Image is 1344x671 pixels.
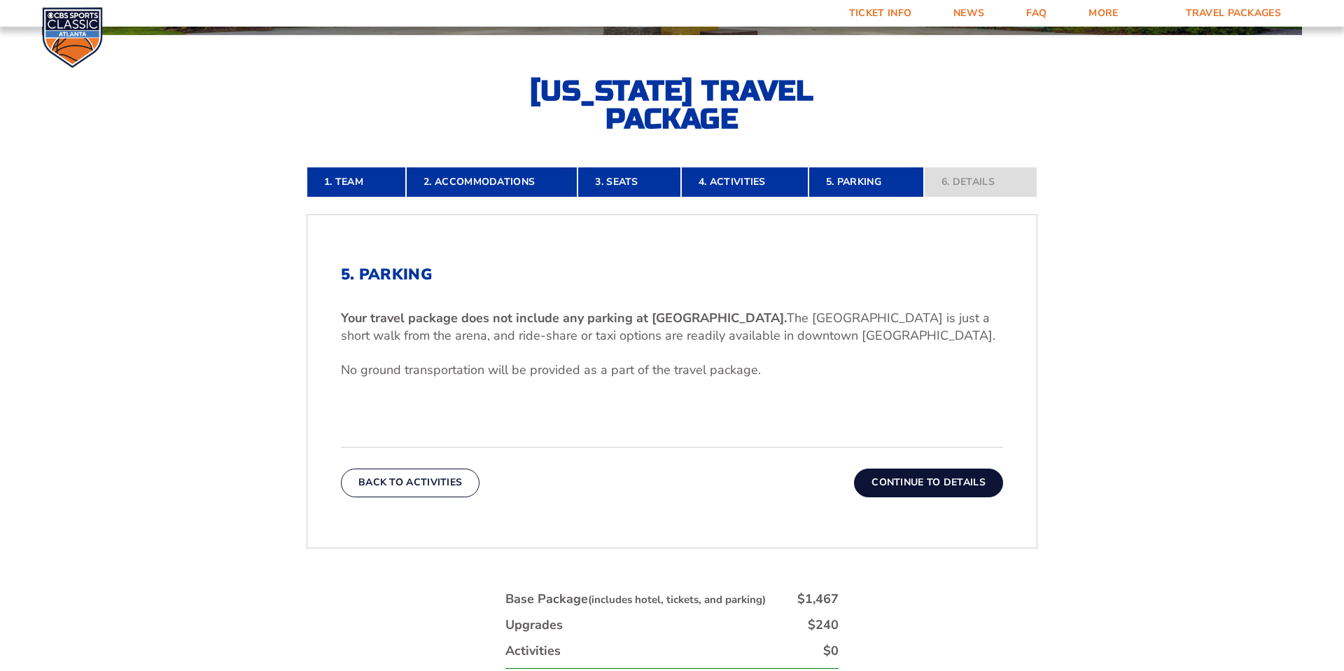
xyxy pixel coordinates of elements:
[505,590,766,608] div: Base Package
[341,310,1003,345] p: The [GEOGRAPHIC_DATA] is just a short walk from the arena, and ride-share or taxi options are rea...
[341,310,787,326] b: Your travel package does not include any parking at [GEOGRAPHIC_DATA].
[341,361,1003,379] p: No ground transportation will be provided as a part of the travel package.
[505,642,561,660] div: Activities
[797,590,839,608] div: $1,467
[341,469,479,497] button: Back To Activities
[588,593,766,607] small: (includes hotel, tickets, and parking)
[42,7,103,68] img: CBS Sports Classic
[341,265,1003,284] h2: 5. Parking
[681,167,808,198] a: 4. Activities
[406,167,577,198] a: 2. Accommodations
[577,167,680,198] a: 3. Seats
[505,616,563,634] div: Upgrades
[307,167,406,198] a: 1. Team
[854,469,1003,497] button: Continue To Details
[518,77,826,133] h2: [US_STATE] Travel Package
[808,616,839,634] div: $240
[823,642,839,660] div: $0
